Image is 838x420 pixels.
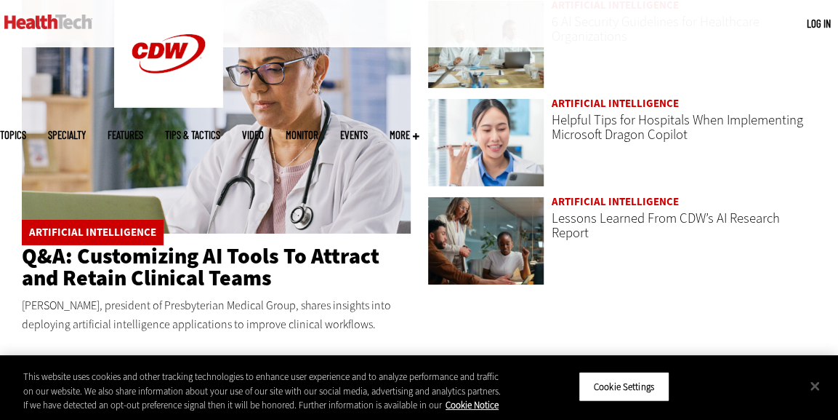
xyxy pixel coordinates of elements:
[552,111,803,143] a: Helpful Tips for Hospitals When Implementing Microsoft Dragon Copilot
[286,130,318,140] a: MonITor
[552,209,780,242] a: Lessons Learned From CDW’s AI Research Report
[165,130,220,140] a: Tips & Tactics
[807,16,831,31] div: User menu
[427,197,544,285] img: People reviewing research
[23,370,503,413] div: This website uses cookies and other tracking technologies to enhance user experience and to analy...
[427,98,544,189] a: Doctor using phone to dictate to tablet
[807,17,831,30] a: Log in
[427,98,544,187] img: Doctor using phone to dictate to tablet
[48,130,86,140] span: Specialty
[799,370,831,402] button: Close
[22,242,379,293] a: Q&A: Customizing AI Tools To Attract and Retain Clinical Teams
[552,194,679,209] a: Artificial Intelligence
[108,130,143,140] a: Features
[29,225,156,239] a: Artificial Intelligence
[242,130,264,140] a: Video
[446,399,499,411] a: More information about your privacy
[340,130,368,140] a: Events
[427,197,544,288] a: People reviewing research
[22,296,411,333] p: [PERSON_NAME], president of Presbyterian Medical Group, shares insights into deploying artificial...
[390,130,419,140] span: More
[4,15,92,29] img: Home
[114,96,223,111] a: CDW
[579,371,669,402] button: Cookie Settings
